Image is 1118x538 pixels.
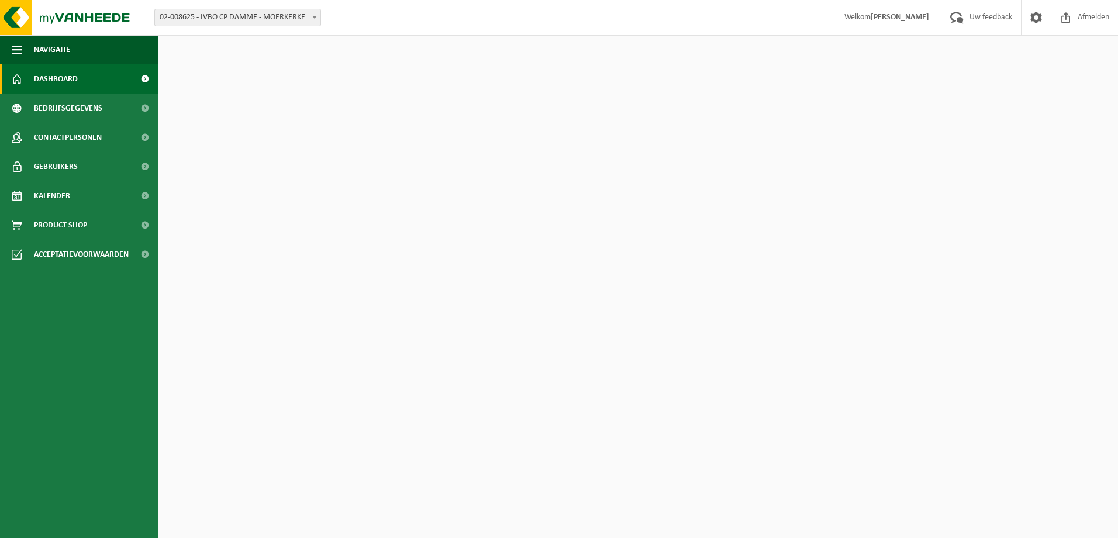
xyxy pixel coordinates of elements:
[34,64,78,94] span: Dashboard
[34,35,70,64] span: Navigatie
[34,240,129,269] span: Acceptatievoorwaarden
[34,211,87,240] span: Product Shop
[34,152,78,181] span: Gebruikers
[871,13,929,22] strong: [PERSON_NAME]
[34,123,102,152] span: Contactpersonen
[34,181,70,211] span: Kalender
[155,9,320,26] span: 02-008625 - IVBO CP DAMME - MOERKERKE
[154,9,321,26] span: 02-008625 - IVBO CP DAMME - MOERKERKE
[34,94,102,123] span: Bedrijfsgegevens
